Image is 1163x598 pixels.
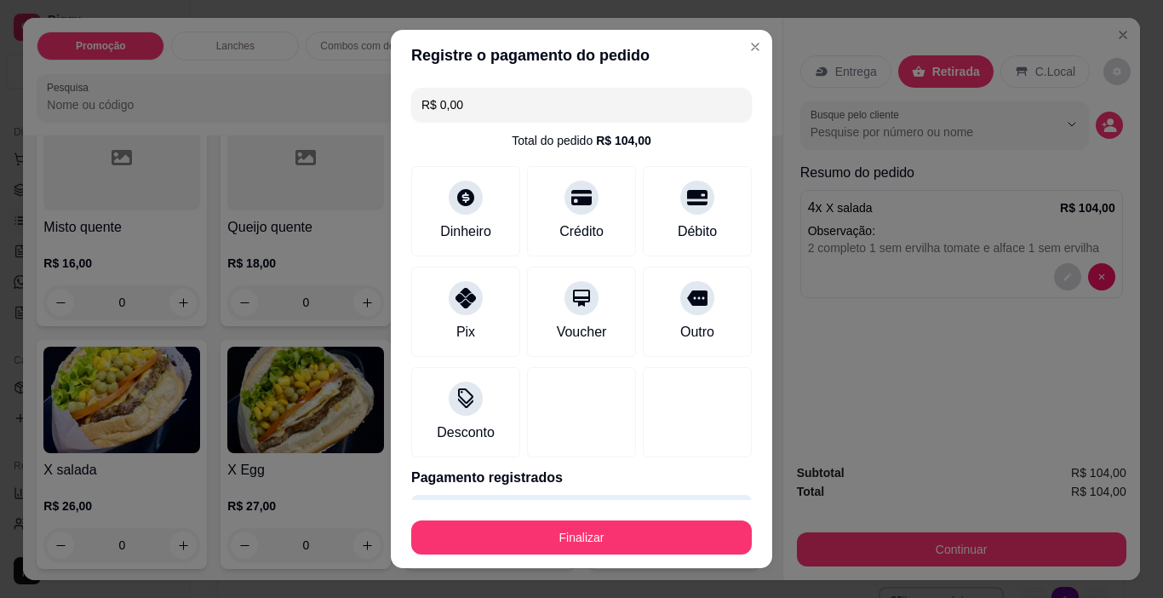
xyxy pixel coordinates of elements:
button: Finalizar [411,520,752,555]
div: Outro [680,322,714,342]
div: R$ 104,00 [596,132,651,149]
button: Close [742,33,769,60]
p: Pagamento registrados [411,468,752,488]
input: Ex.: hambúrguer de cordeiro [421,88,742,122]
div: Pix [456,322,475,342]
div: Desconto [437,423,495,443]
div: Voucher [557,322,607,342]
div: Dinheiro [440,221,491,242]
div: Débito [678,221,717,242]
div: Crédito [559,221,604,242]
header: Registre o pagamento do pedido [391,30,772,81]
div: Total do pedido [512,132,651,149]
